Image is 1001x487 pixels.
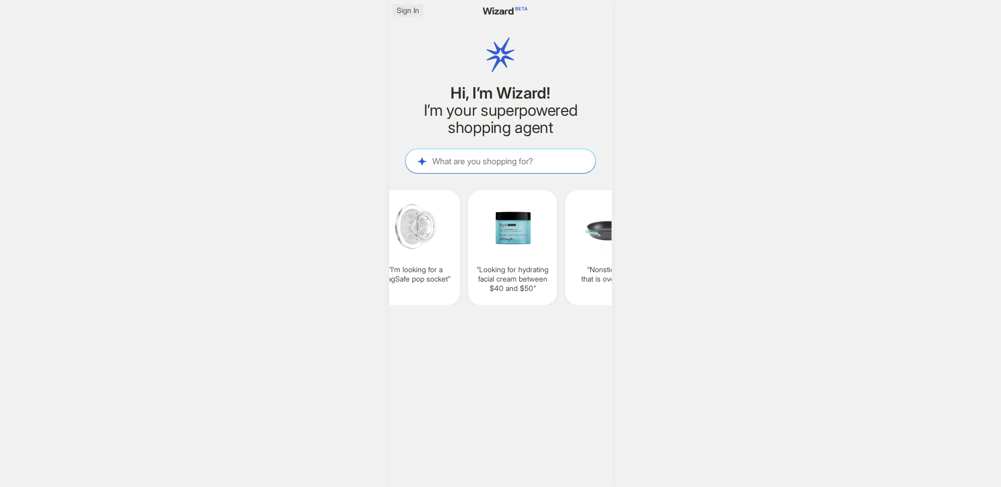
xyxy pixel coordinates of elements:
h1: Hi, I’m Wizard! [405,84,596,102]
img: Nonstick%20pan%20that%20is%20ovensafe-91bcac04.png [569,197,650,257]
span: Sign In [397,6,419,15]
h2: I’m your superpowered shopping agent [405,102,596,136]
q: I’m looking for a MagSafe pop socket [375,265,456,284]
img: I'm%20looking%20for%20a%20MagSafe%20pop%20socket-66ee9958.png [375,197,456,257]
div: Looking for hydrating facial cream between $40 and $50 [468,190,557,305]
img: Looking%20for%20hydrating%20facial%20cream%20between%2040%20and%2050-cd94efd8.png [472,197,553,257]
button: Sign In [393,4,423,17]
div: I’m looking for a MagSafe pop socket [371,190,460,305]
q: Looking for hydrating facial cream between $40 and $50 [472,265,553,294]
q: Nonstick pan that is oven-safe [569,265,650,284]
div: Nonstick pan that is oven-safe [565,190,654,305]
